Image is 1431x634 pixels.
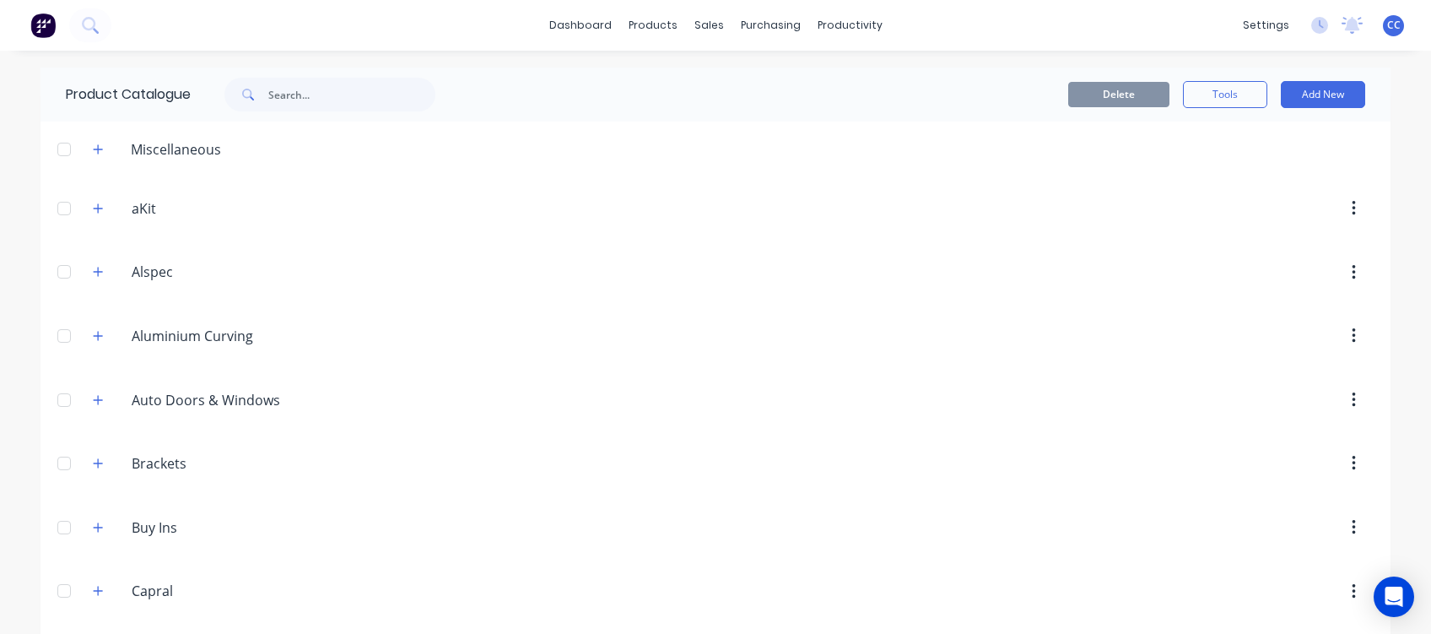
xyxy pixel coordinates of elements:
input: Search... [268,78,435,111]
input: Enter category name [132,390,332,410]
input: Enter category name [132,198,332,219]
button: Tools [1183,81,1267,108]
div: Product Catalogue [40,68,191,122]
div: settings [1234,13,1298,38]
input: Enter category name [132,517,332,538]
img: Factory [30,13,56,38]
div: sales [686,13,732,38]
div: Miscellaneous [117,139,235,160]
button: Add New [1281,81,1365,108]
div: products [620,13,686,38]
input: Enter category name [132,262,332,282]
input: Enter category name [132,326,332,346]
input: Enter category name [132,581,332,601]
a: dashboard [541,13,620,38]
button: Delete [1068,82,1169,107]
span: CC [1387,18,1401,33]
div: Open Intercom Messenger [1374,577,1414,617]
div: productivity [809,13,891,38]
div: purchasing [732,13,809,38]
input: Enter category name [132,453,332,474]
